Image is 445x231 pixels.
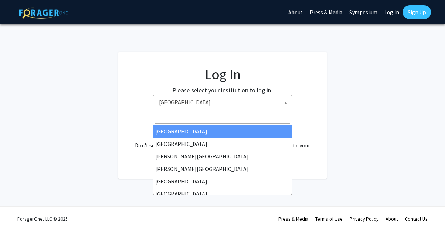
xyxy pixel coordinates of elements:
a: Terms of Use [315,216,343,222]
li: [GEOGRAPHIC_DATA] [153,188,292,200]
li: [PERSON_NAME][GEOGRAPHIC_DATA] [153,150,292,163]
li: [PERSON_NAME][GEOGRAPHIC_DATA] [153,163,292,175]
li: [GEOGRAPHIC_DATA] [153,125,292,138]
span: Baylor University [153,95,292,110]
div: ForagerOne, LLC © 2025 [17,207,68,231]
a: Sign Up [403,5,431,19]
li: [GEOGRAPHIC_DATA] [153,138,292,150]
input: Search [155,112,290,124]
li: [GEOGRAPHIC_DATA] [153,175,292,188]
h1: Log In [132,66,313,83]
label: Please select your institution to log in: [172,85,273,95]
a: About [386,216,398,222]
a: Contact Us [405,216,428,222]
img: ForagerOne Logo [19,7,68,19]
div: No account? . Don't see your institution? about bringing ForagerOne to your institution. [132,124,313,158]
span: Baylor University [156,95,292,109]
a: Press & Media [278,216,308,222]
iframe: Chat [5,200,30,226]
a: Privacy Policy [350,216,379,222]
